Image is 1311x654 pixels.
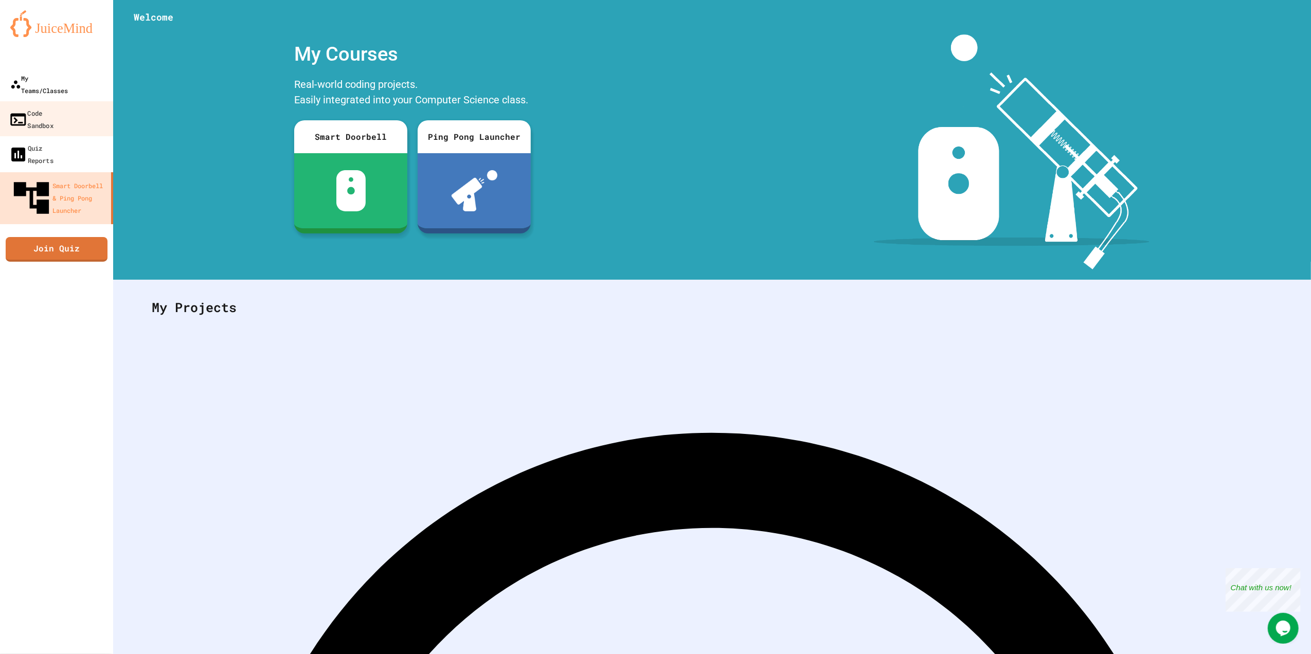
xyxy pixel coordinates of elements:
img: logo-orange.svg [10,10,103,37]
div: Smart Doorbell [294,120,407,153]
div: Smart Doorbell & Ping Pong Launcher [10,177,107,219]
a: Join Quiz [6,237,107,262]
div: Code Sandbox [9,106,53,132]
img: ppl-with-ball.png [452,170,497,211]
iframe: chat widget [1226,568,1301,612]
img: banner-image-my-projects.png [874,34,1150,269]
div: Quiz Reports [9,141,53,167]
div: Real-world coding projects. Easily integrated into your Computer Science class. [289,74,536,113]
div: My Courses [289,34,536,74]
div: My Projects [141,287,1283,328]
div: My Teams/Classes [10,72,68,97]
img: sdb-white.svg [336,170,366,211]
iframe: chat widget [1268,613,1301,644]
div: Ping Pong Launcher [418,120,531,153]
